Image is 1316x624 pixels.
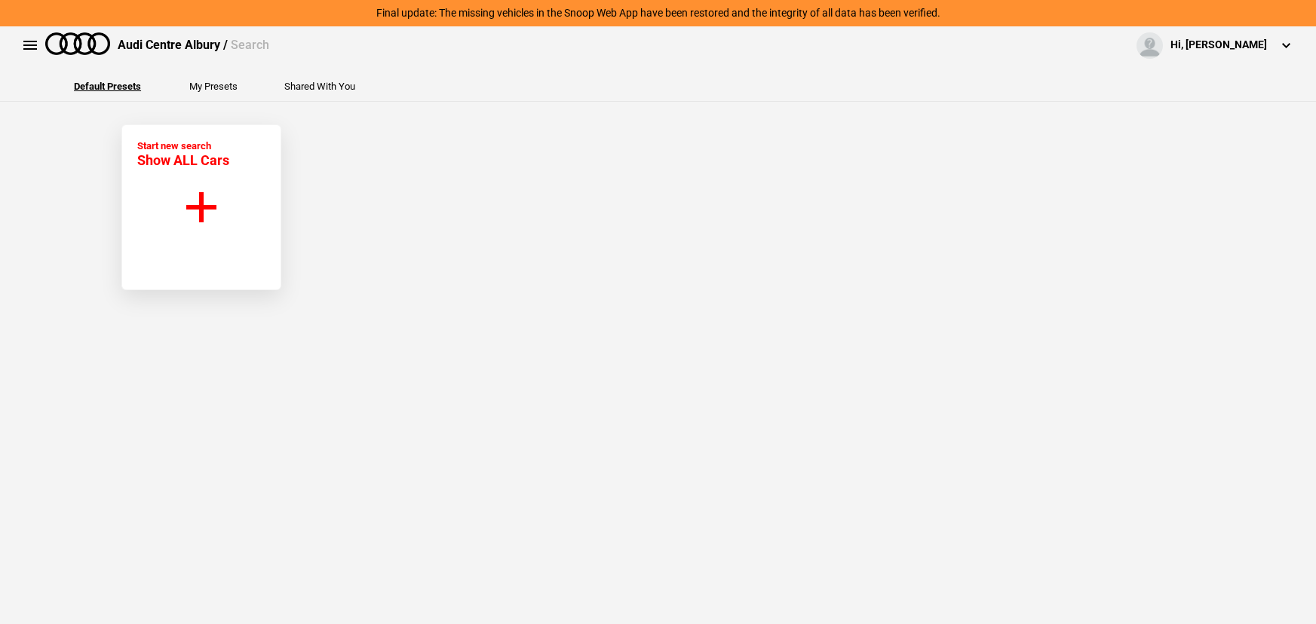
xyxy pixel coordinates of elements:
[74,81,141,91] button: Default Presets
[45,32,110,55] img: audi.png
[121,124,281,290] button: Start new search Show ALL Cars
[231,38,269,52] span: Search
[189,81,238,91] button: My Presets
[1170,38,1267,53] div: Hi, [PERSON_NAME]
[118,37,269,54] div: Audi Centre Albury /
[137,140,229,168] div: Start new search
[137,152,229,168] span: Show ALL Cars
[284,81,355,91] button: Shared With You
